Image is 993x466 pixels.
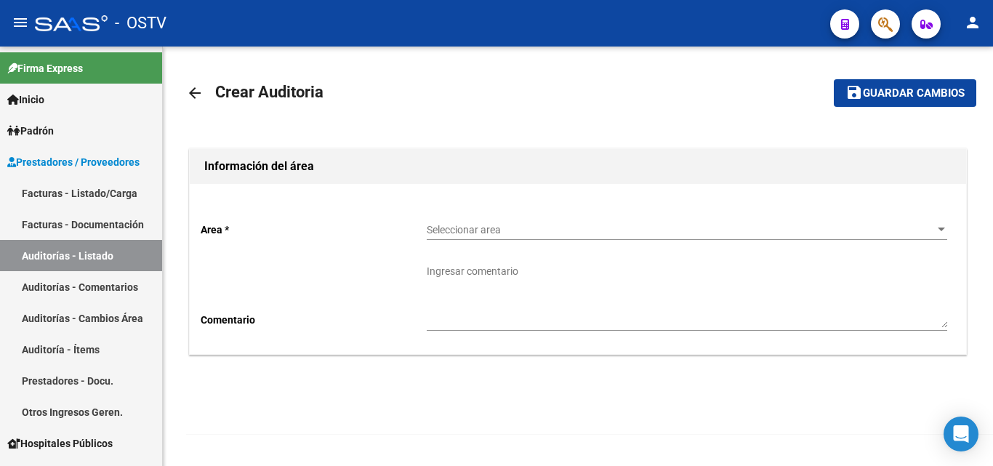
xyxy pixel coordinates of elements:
[7,60,83,76] span: Firma Express
[7,92,44,108] span: Inicio
[845,84,863,101] mat-icon: save
[215,83,323,101] span: Crear Auditoria
[201,312,427,328] p: Comentario
[201,222,427,238] p: Area *
[7,435,113,451] span: Hospitales Públicos
[7,123,54,139] span: Padrón
[427,224,934,236] span: Seleccionar area
[7,154,140,170] span: Prestadores / Proveedores
[863,87,965,100] span: Guardar cambios
[12,14,29,31] mat-icon: menu
[944,417,978,451] div: Open Intercom Messenger
[186,84,204,102] mat-icon: arrow_back
[964,14,981,31] mat-icon: person
[204,155,952,178] h1: Información del área
[834,79,976,106] button: Guardar cambios
[115,7,166,39] span: - OSTV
